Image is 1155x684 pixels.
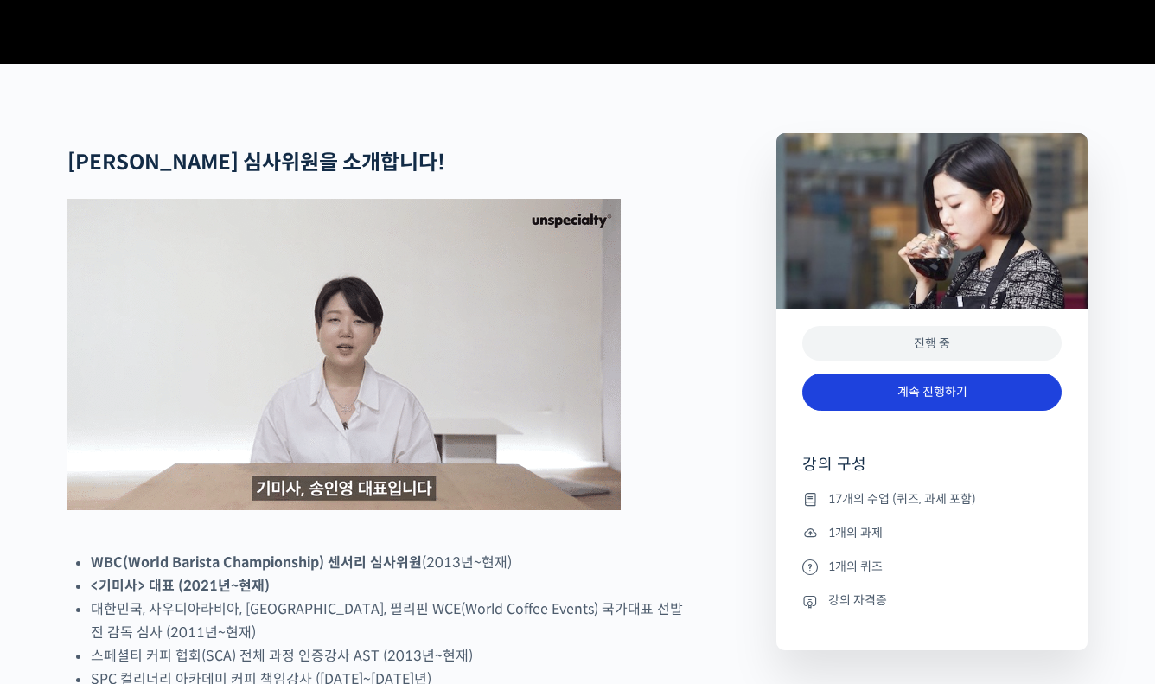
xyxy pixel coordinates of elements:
[223,540,332,584] a: 설정
[802,454,1062,489] h4: 강의 구성
[802,374,1062,411] a: 계속 진행하기
[267,566,288,580] span: 설정
[802,556,1062,577] li: 1개의 퀴즈
[91,551,685,574] li: (2013년~현재)
[67,150,437,176] strong: [PERSON_NAME] 심사위원을 소개합니다
[158,567,179,581] span: 대화
[91,553,422,572] strong: WBC(World Barista Championship) 센서리 심사위원
[5,540,114,584] a: 홈
[802,489,1062,509] li: 17개의 수업 (퀴즈, 과제 포함)
[91,598,685,644] li: 대한민국, 사우디아라비아, [GEOGRAPHIC_DATA], 필리핀 WCE(World Coffee Events) 국가대표 선발전 감독 심사 (2011년~현재)
[91,577,270,595] strong: <기미사> 대표 (2021년~현재)
[54,566,65,580] span: 홈
[91,644,685,668] li: 스페셜티 커피 협회(SCA) 전체 과정 인증강사 AST (2013년~현재)
[67,150,685,176] h2: !
[802,326,1062,361] div: 진행 중
[802,591,1062,611] li: 강의 자격증
[802,522,1062,543] li: 1개의 과제
[114,540,223,584] a: 대화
